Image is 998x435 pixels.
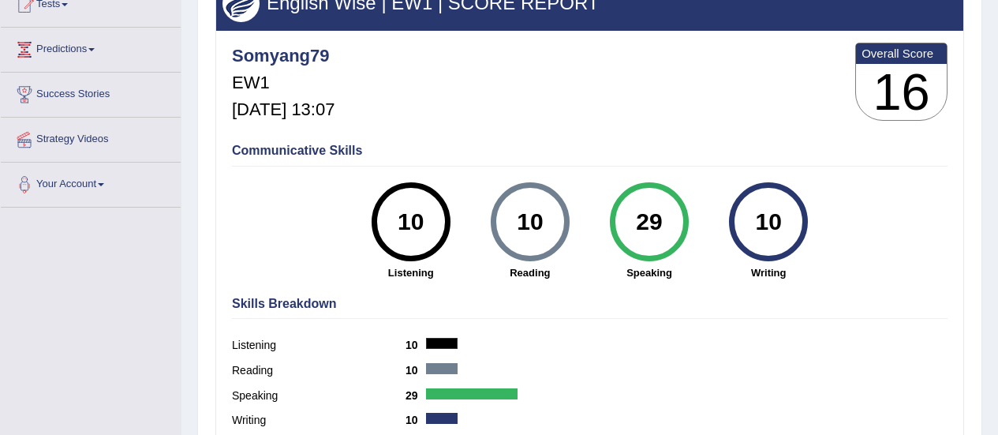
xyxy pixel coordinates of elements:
[597,265,701,280] strong: Speaking
[717,265,820,280] strong: Writing
[501,189,559,255] div: 10
[406,339,426,351] b: 10
[1,163,181,202] a: Your Account
[478,265,581,280] strong: Reading
[359,265,462,280] strong: Listening
[1,118,181,157] a: Strategy Videos
[382,189,439,255] div: 10
[232,73,335,92] h5: EW1
[232,388,406,404] label: Speaking
[1,28,181,67] a: Predictions
[620,189,678,255] div: 29
[232,144,948,158] h4: Communicative Skills
[232,297,948,311] h4: Skills Breakdown
[406,389,426,402] b: 29
[232,362,406,379] label: Reading
[232,337,406,354] label: Listening
[232,47,335,66] h4: Somyang79
[232,100,335,119] h5: [DATE] 13:07
[406,414,426,426] b: 10
[406,364,426,377] b: 10
[856,64,947,121] h3: 16
[862,47,941,60] b: Overall Score
[1,73,181,112] a: Success Stories
[740,189,798,255] div: 10
[232,412,406,429] label: Writing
